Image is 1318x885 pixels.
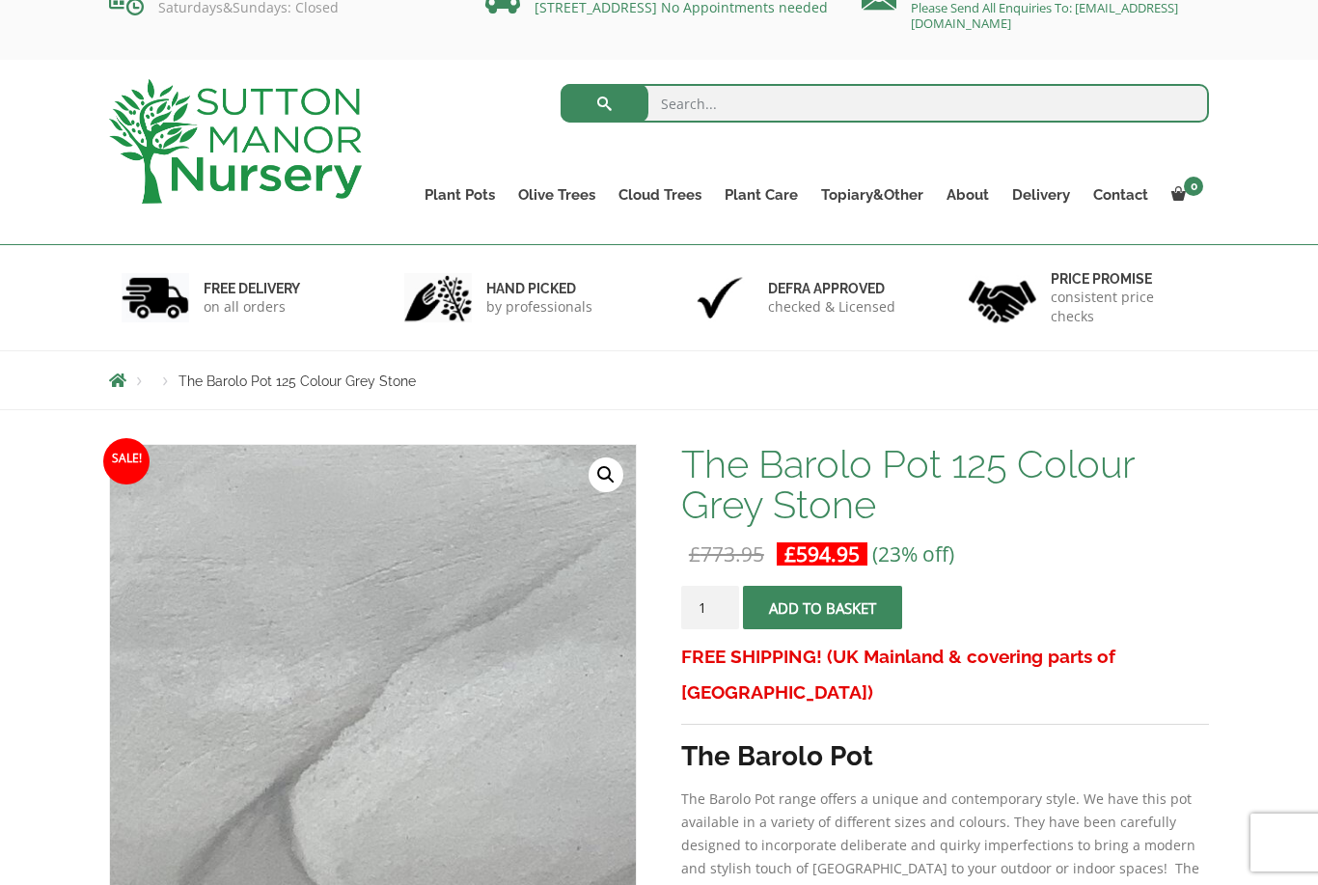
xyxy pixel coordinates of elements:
span: (23% off) [872,540,954,567]
h6: Price promise [1051,270,1197,288]
p: by professionals [486,297,592,317]
h1: The Barolo Pot 125 Colour Grey Stone [681,444,1209,525]
a: About [935,181,1001,208]
bdi: 773.95 [689,540,764,567]
img: 2.jpg [404,273,472,322]
span: The Barolo Pot 125 Colour Grey Stone [178,373,416,389]
button: Add to basket [743,586,902,629]
a: View full-screen image gallery [589,457,623,492]
a: Topiary&Other [810,181,935,208]
img: 3.jpg [686,273,754,322]
a: Plant Pots [413,181,507,208]
p: consistent price checks [1051,288,1197,326]
a: Contact [1082,181,1160,208]
p: on all orders [204,297,300,317]
h6: hand picked [486,280,592,297]
h6: FREE DELIVERY [204,280,300,297]
span: £ [689,540,700,567]
input: Product quantity [681,586,739,629]
span: 0 [1184,177,1203,196]
span: £ [784,540,796,567]
nav: Breadcrumbs [109,373,1209,388]
img: 1.jpg [122,273,189,322]
a: Olive Trees [507,181,607,208]
span: Sale! [103,438,150,484]
strong: The Barolo Pot [681,740,873,772]
img: 4.jpg [969,268,1036,327]
a: 0 [1160,181,1209,208]
h6: Defra approved [768,280,895,297]
img: logo [109,79,362,204]
p: checked & Licensed [768,297,895,317]
bdi: 594.95 [784,540,860,567]
a: Plant Care [713,181,810,208]
input: Search... [561,84,1210,123]
a: Delivery [1001,181,1082,208]
a: Cloud Trees [607,181,713,208]
h3: FREE SHIPPING! (UK Mainland & covering parts of [GEOGRAPHIC_DATA]) [681,639,1209,710]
